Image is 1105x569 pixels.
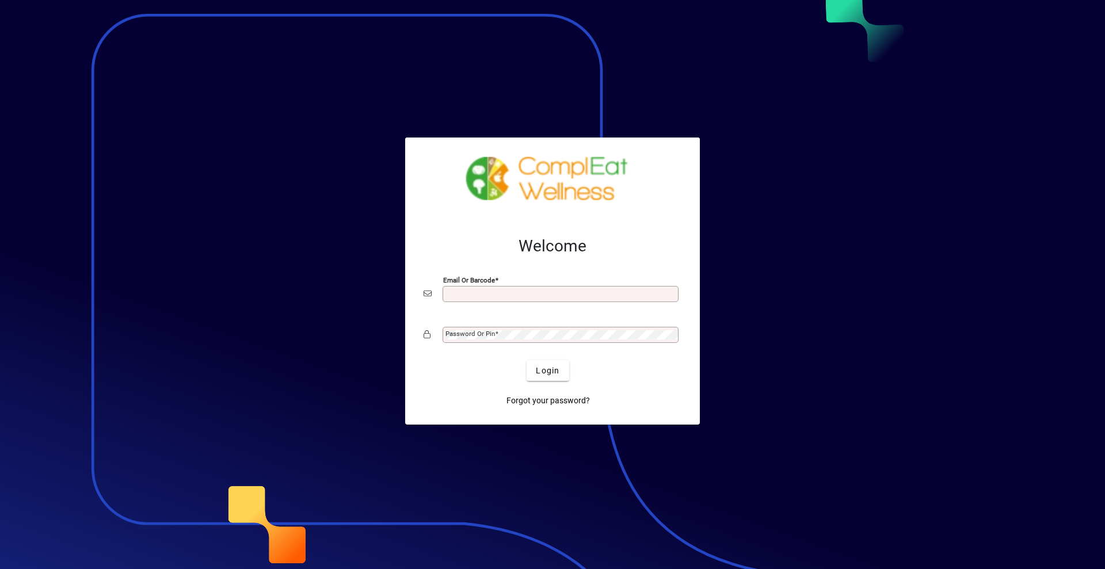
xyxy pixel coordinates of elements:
[443,276,495,284] mat-label: Email or Barcode
[502,390,595,411] a: Forgot your password?
[527,360,569,381] button: Login
[536,365,559,377] span: Login
[506,395,590,407] span: Forgot your password?
[424,236,681,256] h2: Welcome
[445,330,495,338] mat-label: Password or Pin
